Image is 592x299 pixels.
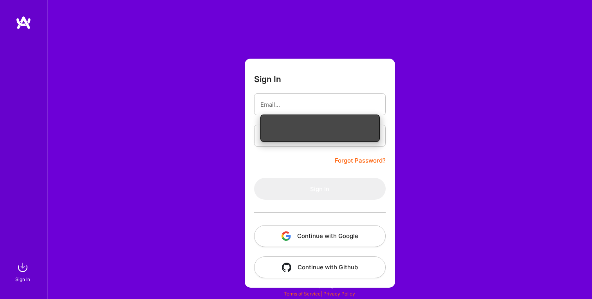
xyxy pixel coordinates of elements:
img: icon [282,231,291,241]
input: Email... [260,95,379,115]
a: Terms of Service [284,291,321,297]
a: Forgot Password? [335,156,386,165]
button: Sign In [254,178,386,200]
div: © 2025 ATeams Inc., All rights reserved. [47,276,592,295]
button: Continue with Github [254,256,386,278]
img: logo [16,16,31,30]
img: icon [282,263,291,272]
span: | [284,291,355,297]
h3: Sign In [254,74,281,84]
a: Privacy Policy [323,291,355,297]
div: Sign In [15,275,30,283]
img: sign in [15,260,31,275]
button: Continue with Google [254,225,386,247]
a: sign inSign In [16,260,31,283]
